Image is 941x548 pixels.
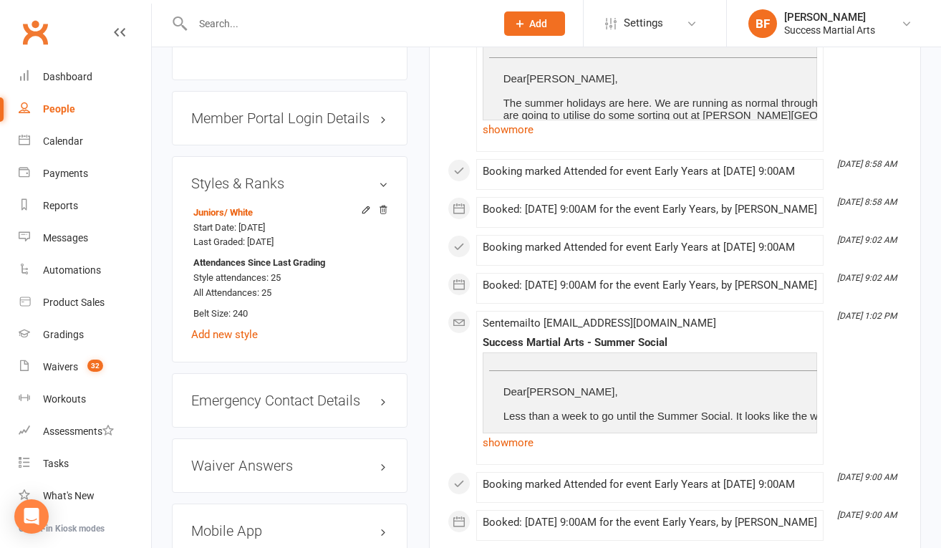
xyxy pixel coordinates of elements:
span: Sent email to [EMAIL_ADDRESS][DOMAIN_NAME] [483,317,716,330]
div: [PERSON_NAME] [784,11,875,24]
div: Success Martial Arts [784,24,875,37]
div: What's New [43,490,95,501]
div: BF [748,9,777,38]
h3: Waiver Answers [191,458,388,474]
a: Gradings [19,319,151,351]
div: Product Sales [43,297,105,308]
div: Tasks [43,458,69,469]
div: Workouts [43,393,86,405]
div: Automations [43,264,101,276]
h3: Member Portal Login Details [191,110,388,126]
a: Workouts [19,383,151,415]
div: Calendar [43,135,83,147]
div: Success Martial Arts - Summer Social [483,337,817,349]
a: show more [483,433,817,453]
a: show more [483,120,817,140]
a: Messages [19,222,151,254]
div: Booking marked Attended for event Early Years at [DATE] 9:00AM [483,479,817,491]
a: Calendar [19,125,151,158]
h3: Mobile App [191,523,388,539]
span: All Attendances: 25 [193,287,271,298]
a: What's New [19,480,151,512]
span: Add [529,18,547,29]
div: Messages [43,232,88,244]
i: [DATE] 1:02 PM [837,311,897,321]
span: Belt Size: 240 [193,308,248,319]
div: Open Intercom Messenger [14,499,49,534]
a: Clubworx [17,14,53,50]
a: Juniors [193,207,253,218]
div: Gradings [43,329,84,340]
div: Booking marked Attended for event Early Years at [DATE] 9:00AM [483,165,817,178]
a: Dashboard [19,61,151,93]
span: / White [224,207,253,218]
a: Tasks [19,448,151,480]
div: Booked: [DATE] 9:00AM for the event Early Years, by [PERSON_NAME] [483,203,817,216]
i: [DATE] 8:58 AM [837,197,897,207]
a: Waivers 32 [19,351,151,383]
div: Booking marked Attended for event Early Years at [DATE] 9:00AM [483,241,817,254]
div: Dashboard [43,71,92,82]
a: Add new style [191,328,258,341]
input: Search... [188,14,486,34]
i: [DATE] 9:00 AM [837,510,897,520]
i: [DATE] 8:58 AM [837,159,897,169]
span: Last Graded: [DATE] [193,236,274,247]
div: Booked: [DATE] 9:00AM for the event Early Years, by [PERSON_NAME] [483,516,817,529]
i: [DATE] 9:02 AM [837,273,897,283]
div: Payments [43,168,88,179]
a: Automations [19,254,151,287]
button: Add [504,11,565,36]
span: Dear [503,72,527,85]
span: , [615,385,618,398]
a: Product Sales [19,287,151,319]
a: Payments [19,158,151,190]
a: Assessments [19,415,151,448]
span: Style attendances: 25 [193,272,281,283]
strong: Attendances Since Last Grading [193,256,325,271]
a: Reports [19,190,151,222]
h3: Emergency Contact Details [191,393,388,408]
span: Start Date: [DATE] [193,222,265,233]
span: [PERSON_NAME] [526,72,614,85]
h3: Styles & Ranks [191,176,388,191]
div: Waivers [43,361,78,372]
div: Reports [43,200,78,211]
a: People [19,93,151,125]
i: [DATE] 9:02 AM [837,235,897,245]
span: Settings [624,7,663,39]
div: Booked: [DATE] 9:00AM for the event Early Years, by [PERSON_NAME] [483,279,817,292]
span: , [615,72,618,85]
span: [PERSON_NAME] [526,385,614,398]
span: 32 [87,360,103,372]
span: Dear [503,385,527,398]
div: People [43,103,75,115]
i: [DATE] 9:00 AM [837,472,897,482]
div: Assessments [43,426,114,437]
